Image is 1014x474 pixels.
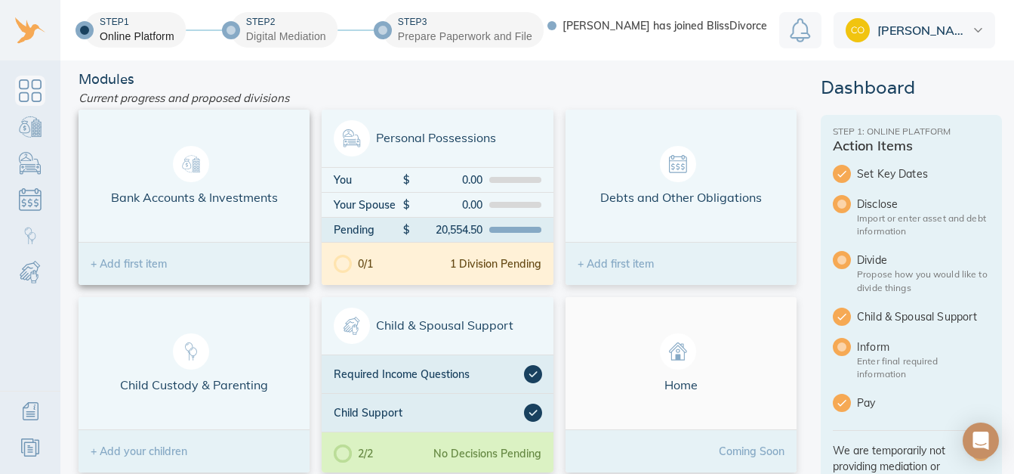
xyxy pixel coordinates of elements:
[15,76,45,106] a: Dashboard
[79,110,310,285] a: Bank Accounts & Investments+ Add first item
[857,212,990,237] p: Import or enter asset and debt information
[91,259,167,269] div: + Add first item
[334,404,523,422] div: Child Support
[857,395,990,410] span: Pay
[719,446,784,457] div: Coming Soon
[450,259,541,269] div: 1 Division Pending
[398,29,532,44] div: Prepare Paperwork and File
[15,257,45,287] a: Child & Spousal Support
[403,200,411,210] div: $
[877,24,969,36] span: [PERSON_NAME]
[846,18,870,42] img: 5b395fa5c895e4200bdf5130dab74a0c
[410,200,482,210] div: 0.00
[857,197,990,212] span: Disclose
[72,73,803,86] div: Modules
[15,396,45,426] a: Additional Information
[821,79,1002,97] div: Dashboard
[973,28,983,33] img: dropdown.svg
[857,339,990,355] span: Inform
[322,297,553,472] a: Child & Spousal SupportRequired Income QuestionsChild Support2/2No Decisions Pending
[72,86,803,110] div: Current progress and proposed divisions
[79,297,310,472] a: Child Custody & Parenting+ Add your children
[246,16,326,29] div: Step 2
[566,297,797,472] a: HomeComing Soon
[15,221,45,251] a: Child Custody & Parenting
[433,448,541,459] div: No Decisions Pending
[790,18,811,42] img: Notification
[334,120,541,156] span: Personal Possessions
[334,175,402,185] div: You
[322,110,553,285] a: Personal PossessionsYou$0.00Your Spouse$0.00Pending$20,554.500/11 Division Pending
[398,16,532,29] div: Step 3
[410,225,482,235] div: 20,554.50
[100,29,174,44] div: Online Platform
[334,200,402,210] div: Your Spouse
[963,423,999,459] div: Open Intercom Messenger
[334,225,402,235] div: Pending
[857,309,990,324] span: Child & Spousal Support
[15,432,45,463] a: Resources
[334,365,523,383] div: Required Income Questions
[91,146,297,206] span: Bank Accounts & Investments
[100,16,174,29] div: Step 1
[857,252,990,268] span: Divide
[334,308,541,344] span: Child & Spousal Support
[857,268,990,293] p: Propose how you would like to divide things
[334,255,373,273] div: 0/1
[403,175,411,185] div: $
[562,20,767,31] span: [PERSON_NAME] has joined BlissDivorce
[15,184,45,215] a: Debts & Obligations
[15,148,45,178] a: Personal Possessions
[857,166,990,181] span: Set Key Dates
[334,445,373,463] div: 2/2
[566,110,797,285] a: Debts and Other Obligations+ Add first item
[91,333,297,393] span: Child Custody & Parenting
[578,259,654,269] div: + Add first item
[15,112,45,142] a: Bank Accounts & Investments
[857,355,990,380] p: Enter final required information
[79,430,310,472] div: + Add your children
[410,175,482,185] div: 0.00
[246,29,326,44] div: Digital Mediation
[403,225,411,235] div: $
[833,127,990,136] div: Step 1: Online Platform
[578,333,784,393] span: Home
[578,146,784,206] span: Debts and Other Obligations
[833,139,990,153] div: Action Items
